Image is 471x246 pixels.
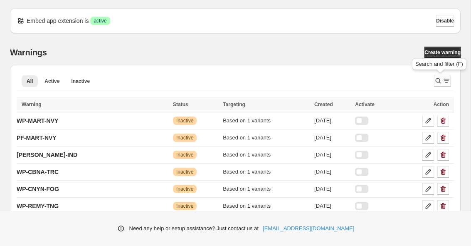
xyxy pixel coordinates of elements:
span: Status [173,102,188,107]
a: WP-MART-NVY [17,114,58,127]
span: Inactive [176,186,193,192]
p: PF-MART-NVY [17,134,57,142]
span: Disable [436,17,454,24]
p: WP-CBNA-TRC [17,168,59,176]
span: Inactive [176,117,193,124]
span: Warning [22,102,42,107]
button: Disable [436,15,454,27]
p: WP-REMY-TNG [17,202,59,210]
span: Active [44,78,59,84]
span: All [27,78,33,84]
span: active [94,17,106,24]
div: Based on 1 variants [223,151,309,159]
button: Search and filter results [434,75,451,87]
div: Based on 1 variants [223,134,309,142]
div: Based on 1 variants [223,185,309,193]
div: [DATE] [314,151,350,159]
span: Inactive [176,169,193,175]
a: WP-REMY-TNG [17,199,59,213]
span: Inactive [176,152,193,158]
a: WP-CBNA-TRC [17,165,59,179]
div: [DATE] [314,117,350,125]
a: [EMAIL_ADDRESS][DOMAIN_NAME] [263,224,354,233]
a: Create warning [424,47,461,58]
h2: Warnings [10,47,47,57]
span: Inactive [176,203,193,209]
span: Inactive [71,78,90,84]
a: PF-MART-NVY [17,131,57,144]
span: Action [434,102,449,107]
a: WP-CNYN-FOG [17,182,59,196]
span: Inactive [176,134,193,141]
div: [DATE] [314,134,350,142]
div: Based on 1 variants [223,168,309,176]
p: WP-CNYN-FOG [17,185,59,193]
div: [DATE] [314,185,350,193]
p: [PERSON_NAME]-IND [17,151,77,159]
div: [DATE] [314,168,350,176]
span: Created [314,102,333,107]
div: [DATE] [314,202,350,210]
p: Embed app extension is [27,17,89,25]
a: [PERSON_NAME]-IND [17,148,77,162]
span: Activate [355,102,375,107]
p: WP-MART-NVY [17,117,58,125]
span: Targeting [223,102,245,107]
span: Create warning [424,49,461,56]
div: Based on 1 variants [223,202,309,210]
div: Based on 1 variants [223,117,309,125]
